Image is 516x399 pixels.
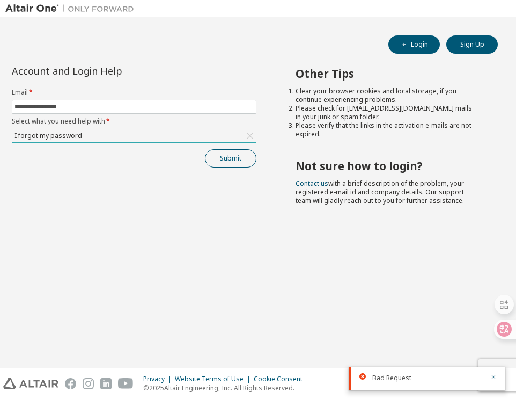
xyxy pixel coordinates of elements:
[118,378,134,389] img: youtube.svg
[12,88,256,97] label: Email
[12,117,256,126] label: Select what you need help with
[446,35,498,54] button: Sign Up
[143,383,309,393] p: © 2025 Altair Engineering, Inc. All Rights Reserved.
[296,179,328,188] a: Contact us
[296,179,464,205] span: with a brief description of the problem, your registered e-mail id and company details. Our suppo...
[83,378,94,389] img: instagram.svg
[254,375,309,383] div: Cookie Consent
[12,129,256,142] div: I forgot my password
[13,130,84,142] div: I forgot my password
[372,374,411,382] span: Bad Request
[100,378,112,389] img: linkedin.svg
[65,378,76,389] img: facebook.svg
[296,159,478,173] h2: Not sure how to login?
[3,378,58,389] img: altair_logo.svg
[205,149,256,168] button: Submit
[388,35,440,54] button: Login
[5,3,139,14] img: Altair One
[175,375,254,383] div: Website Terms of Use
[12,67,208,75] div: Account and Login Help
[296,67,478,81] h2: Other Tips
[296,121,478,139] li: Please verify that the links in the activation e-mails are not expired.
[143,375,175,383] div: Privacy
[296,87,478,104] li: Clear your browser cookies and local storage, if you continue experiencing problems.
[296,104,478,121] li: Please check for [EMAIL_ADDRESS][DOMAIN_NAME] mails in your junk or spam folder.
